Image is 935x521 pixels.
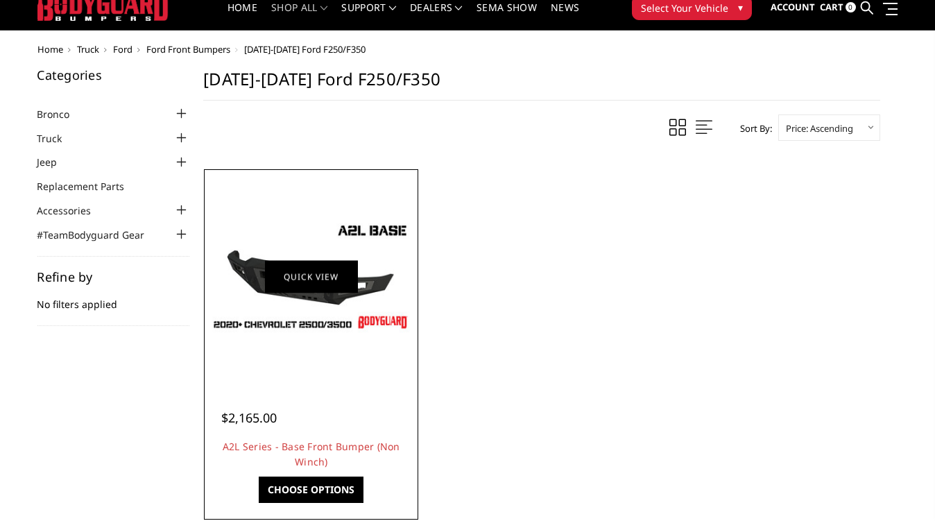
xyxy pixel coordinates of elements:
a: Truck [37,131,80,146]
span: [DATE]-[DATE] Ford F250/F350 [244,43,366,55]
span: 0 [846,2,856,12]
a: Home [228,3,257,30]
a: Choose Options [259,477,363,503]
h5: Categories [37,69,190,81]
span: Account [771,1,815,13]
label: Sort By: [732,118,772,139]
a: Dealers [410,3,463,30]
div: No filters applied [37,271,190,326]
a: Support [341,3,396,30]
a: Home [37,43,63,55]
a: Jeep [37,155,75,169]
a: A2L Series - Base Front Bumper (Non Winch) A2L Series - Base Front Bumper (Non Winch) [207,173,415,380]
span: Cart [820,1,843,13]
a: Bronco [37,107,87,121]
a: SEMA Show [477,3,537,30]
a: Ford [113,43,132,55]
a: Quick view [265,260,358,293]
a: Replacement Parts [37,179,142,194]
a: shop all [271,3,327,30]
h1: [DATE]-[DATE] Ford F250/F350 [203,69,880,101]
a: News [551,3,579,30]
span: $2,165.00 [221,409,277,426]
a: Ford Front Bumpers [146,43,230,55]
a: Truck [77,43,99,55]
a: #TeamBodyguard Gear [37,228,162,242]
img: A2L Series - Base Front Bumper (Non Winch) [207,218,415,334]
a: A2L Series - Base Front Bumper (Non Winch) [223,440,400,468]
h5: Refine by [37,271,190,283]
a: Accessories [37,203,109,218]
span: Select Your Vehicle [641,1,728,15]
